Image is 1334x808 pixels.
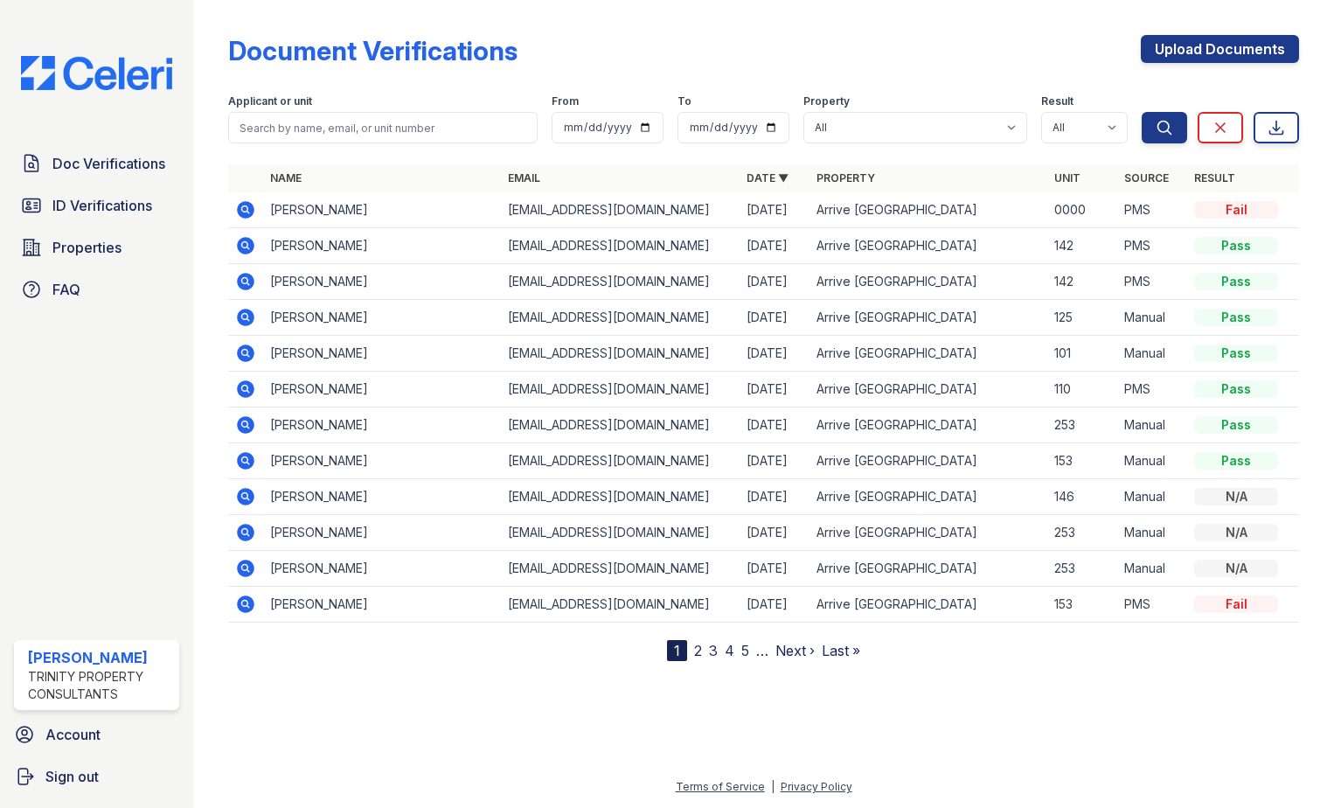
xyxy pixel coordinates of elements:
[803,94,850,108] label: Property
[1117,551,1187,587] td: Manual
[28,647,172,668] div: [PERSON_NAME]
[52,237,122,258] span: Properties
[1041,94,1073,108] label: Result
[740,192,809,228] td: [DATE]
[501,407,739,443] td: [EMAIL_ADDRESS][DOMAIN_NAME]
[740,479,809,515] td: [DATE]
[740,264,809,300] td: [DATE]
[747,171,789,185] a: Date ▼
[740,407,809,443] td: [DATE]
[822,642,860,659] a: Last »
[228,94,312,108] label: Applicant or unit
[1047,479,1117,515] td: 146
[756,640,768,661] span: …
[1194,596,1278,613] div: Fail
[1117,264,1187,300] td: PMS
[7,759,186,794] a: Sign out
[270,171,302,185] a: Name
[667,640,687,661] div: 1
[740,587,809,623] td: [DATE]
[1141,35,1299,63] a: Upload Documents
[740,551,809,587] td: [DATE]
[52,153,165,174] span: Doc Verifications
[1117,300,1187,336] td: Manual
[508,171,540,185] a: Email
[1117,372,1187,407] td: PMS
[501,551,739,587] td: [EMAIL_ADDRESS][DOMAIN_NAME]
[1117,228,1187,264] td: PMS
[1047,300,1117,336] td: 125
[552,94,579,108] label: From
[45,766,99,787] span: Sign out
[1194,560,1278,577] div: N/A
[741,642,749,659] a: 5
[809,192,1047,228] td: Arrive [GEOGRAPHIC_DATA]
[1194,273,1278,290] div: Pass
[1117,587,1187,623] td: PMS
[501,228,739,264] td: [EMAIL_ADDRESS][DOMAIN_NAME]
[263,228,501,264] td: [PERSON_NAME]
[263,443,501,479] td: [PERSON_NAME]
[740,228,809,264] td: [DATE]
[501,587,739,623] td: [EMAIL_ADDRESS][DOMAIN_NAME]
[14,230,179,265] a: Properties
[809,443,1047,479] td: Arrive [GEOGRAPHIC_DATA]
[1117,515,1187,551] td: Manual
[1194,345,1278,362] div: Pass
[809,515,1047,551] td: Arrive [GEOGRAPHIC_DATA]
[45,724,101,745] span: Account
[1054,171,1080,185] a: Unit
[501,264,739,300] td: [EMAIL_ADDRESS][DOMAIN_NAME]
[809,372,1047,407] td: Arrive [GEOGRAPHIC_DATA]
[1117,336,1187,372] td: Manual
[501,372,739,407] td: [EMAIL_ADDRESS][DOMAIN_NAME]
[228,35,518,66] div: Document Verifications
[14,146,179,181] a: Doc Verifications
[809,300,1047,336] td: Arrive [GEOGRAPHIC_DATA]
[263,264,501,300] td: [PERSON_NAME]
[676,780,765,793] a: Terms of Service
[1124,171,1169,185] a: Source
[14,272,179,307] a: FAQ
[7,56,186,90] img: CE_Logo_Blue-a8612792a0a2168367f1c8372b55b34899dd931a85d93a1a3d3e32e68fde9ad4.png
[1047,228,1117,264] td: 142
[1194,237,1278,254] div: Pass
[740,300,809,336] td: [DATE]
[501,443,739,479] td: [EMAIL_ADDRESS][DOMAIN_NAME]
[501,300,739,336] td: [EMAIL_ADDRESS][DOMAIN_NAME]
[809,264,1047,300] td: Arrive [GEOGRAPHIC_DATA]
[1117,192,1187,228] td: PMS
[1047,192,1117,228] td: 0000
[28,668,172,703] div: Trinity Property Consultants
[1194,171,1235,185] a: Result
[263,192,501,228] td: [PERSON_NAME]
[1047,372,1117,407] td: 110
[1194,452,1278,470] div: Pass
[1047,587,1117,623] td: 153
[1194,380,1278,398] div: Pass
[809,228,1047,264] td: Arrive [GEOGRAPHIC_DATA]
[228,112,538,143] input: Search by name, email, or unit number
[263,587,501,623] td: [PERSON_NAME]
[263,372,501,407] td: [PERSON_NAME]
[1047,336,1117,372] td: 101
[1117,479,1187,515] td: Manual
[740,372,809,407] td: [DATE]
[781,780,852,793] a: Privacy Policy
[1047,264,1117,300] td: 142
[263,407,501,443] td: [PERSON_NAME]
[816,171,875,185] a: Property
[52,195,152,216] span: ID Verifications
[1194,309,1278,326] div: Pass
[809,479,1047,515] td: Arrive [GEOGRAPHIC_DATA]
[1194,201,1278,219] div: Fail
[501,515,739,551] td: [EMAIL_ADDRESS][DOMAIN_NAME]
[1117,443,1187,479] td: Manual
[1194,488,1278,505] div: N/A
[809,407,1047,443] td: Arrive [GEOGRAPHIC_DATA]
[7,717,186,752] a: Account
[263,551,501,587] td: [PERSON_NAME]
[771,780,775,793] div: |
[809,336,1047,372] td: Arrive [GEOGRAPHIC_DATA]
[52,279,80,300] span: FAQ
